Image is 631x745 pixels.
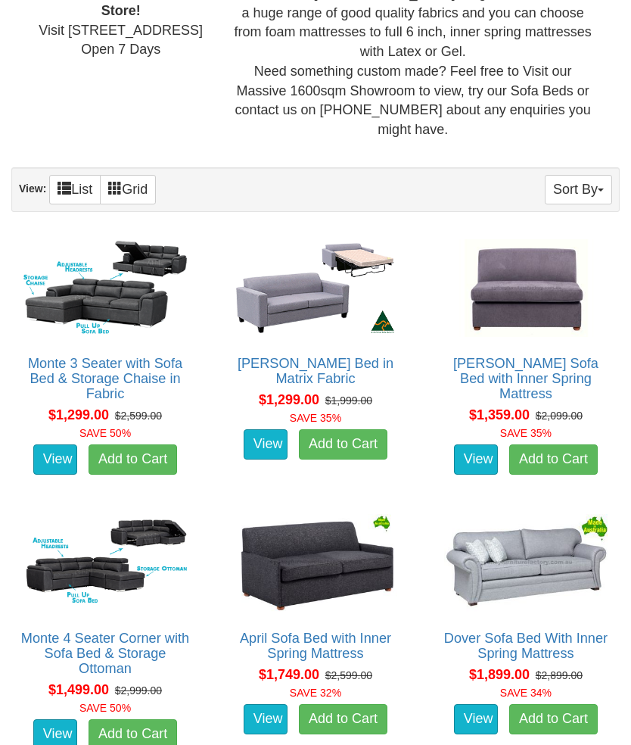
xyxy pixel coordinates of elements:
[230,510,401,616] img: April Sofa Bed with Inner Spring Mattress
[79,702,131,714] font: SAVE 50%
[500,687,552,699] font: SAVE 34%
[48,682,109,697] span: $1,499.00
[21,631,189,676] a: Monte 4 Seater Corner with Sofa Bed & Storage Ottoman
[259,392,319,407] span: $1,299.00
[469,407,530,422] span: $1,359.00
[290,687,341,699] font: SAVE 32%
[244,704,288,734] a: View
[440,235,611,341] img: Cleo Sofa Bed with Inner Spring Mattress
[536,410,583,422] del: $2,099.00
[49,175,101,204] a: List
[536,669,583,681] del: $2,899.00
[509,444,598,475] a: Add to Cart
[48,407,109,422] span: $1,299.00
[115,410,162,422] del: $2,599.00
[453,356,598,401] a: [PERSON_NAME] Sofa Bed with Inner Spring Mattress
[79,427,131,439] font: SAVE 50%
[299,429,387,460] a: Add to Cart
[240,631,391,661] a: April Sofa Bed with Inner Spring Mattress
[20,510,191,616] img: Monte 4 Seater Corner with Sofa Bed & Storage Ottoman
[244,429,288,460] a: View
[290,412,341,424] font: SAVE 35%
[444,631,608,661] a: Dover Sofa Bed With Inner Spring Mattress
[230,235,401,341] img: Emily Sofa Bed in Matrix Fabric
[89,444,177,475] a: Add to Cart
[545,175,612,204] button: Sort By
[100,175,156,204] a: Grid
[454,704,498,734] a: View
[509,704,598,734] a: Add to Cart
[33,444,77,475] a: View
[19,182,46,195] strong: View:
[20,235,191,341] img: Monte 3 Seater with Sofa Bed & Storage Chaise in Fabric
[325,669,372,681] del: $2,599.00
[440,510,611,616] img: Dover Sofa Bed With Inner Spring Mattress
[299,704,387,734] a: Add to Cart
[238,356,393,386] a: [PERSON_NAME] Bed in Matrix Fabric
[469,667,530,682] span: $1,899.00
[28,356,182,401] a: Monte 3 Seater with Sofa Bed & Storage Chaise in Fabric
[259,667,319,682] span: $1,749.00
[454,444,498,475] a: View
[115,684,162,697] del: $2,999.00
[325,394,372,407] del: $1,999.00
[500,427,552,439] font: SAVE 35%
